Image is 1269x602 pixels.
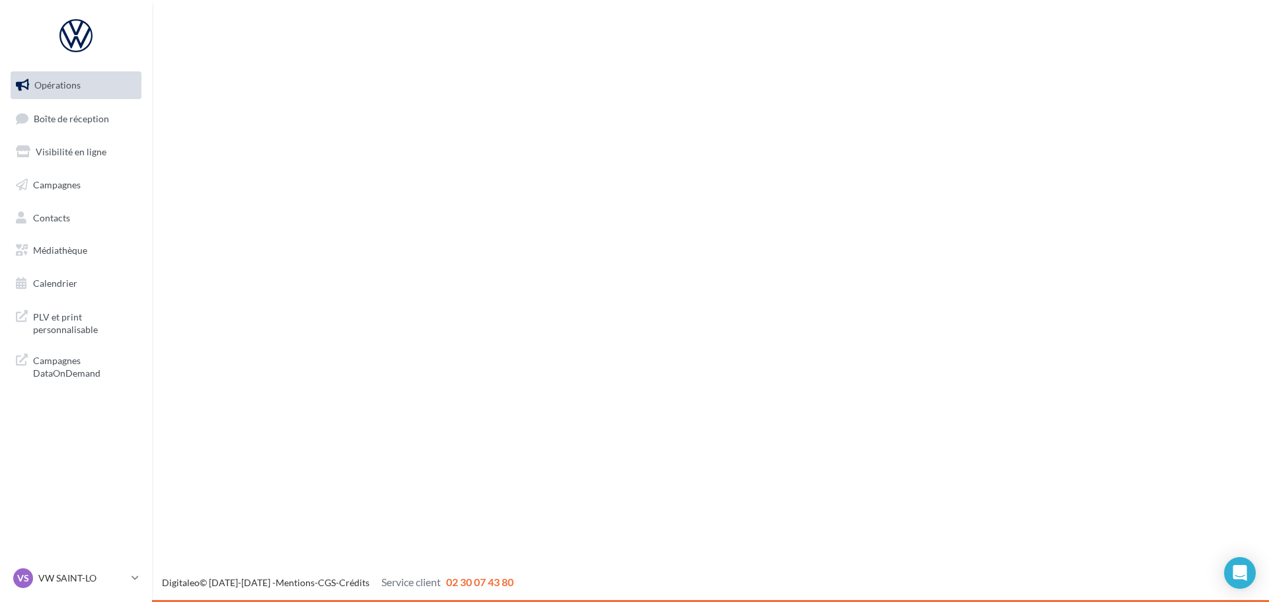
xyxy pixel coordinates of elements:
[8,104,144,133] a: Boîte de réception
[38,572,126,585] p: VW SAINT-LO
[446,576,514,588] span: 02 30 07 43 80
[33,308,136,336] span: PLV et print personnalisable
[8,204,144,232] a: Contacts
[8,303,144,342] a: PLV et print personnalisable
[33,352,136,380] span: Campagnes DataOnDemand
[34,112,109,124] span: Boîte de réception
[17,572,29,585] span: VS
[276,577,315,588] a: Mentions
[162,577,514,588] span: © [DATE]-[DATE] - - -
[381,576,441,588] span: Service client
[1224,557,1256,589] div: Open Intercom Messenger
[8,270,144,297] a: Calendrier
[11,566,141,591] a: VS VW SAINT-LO
[36,146,106,157] span: Visibilité en ligne
[33,179,81,190] span: Campagnes
[8,138,144,166] a: Visibilité en ligne
[8,237,144,264] a: Médiathèque
[8,171,144,199] a: Campagnes
[8,346,144,385] a: Campagnes DataOnDemand
[318,577,336,588] a: CGS
[8,71,144,99] a: Opérations
[33,278,77,289] span: Calendrier
[33,245,87,256] span: Médiathèque
[33,211,70,223] span: Contacts
[339,577,369,588] a: Crédits
[34,79,81,91] span: Opérations
[162,577,200,588] a: Digitaleo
